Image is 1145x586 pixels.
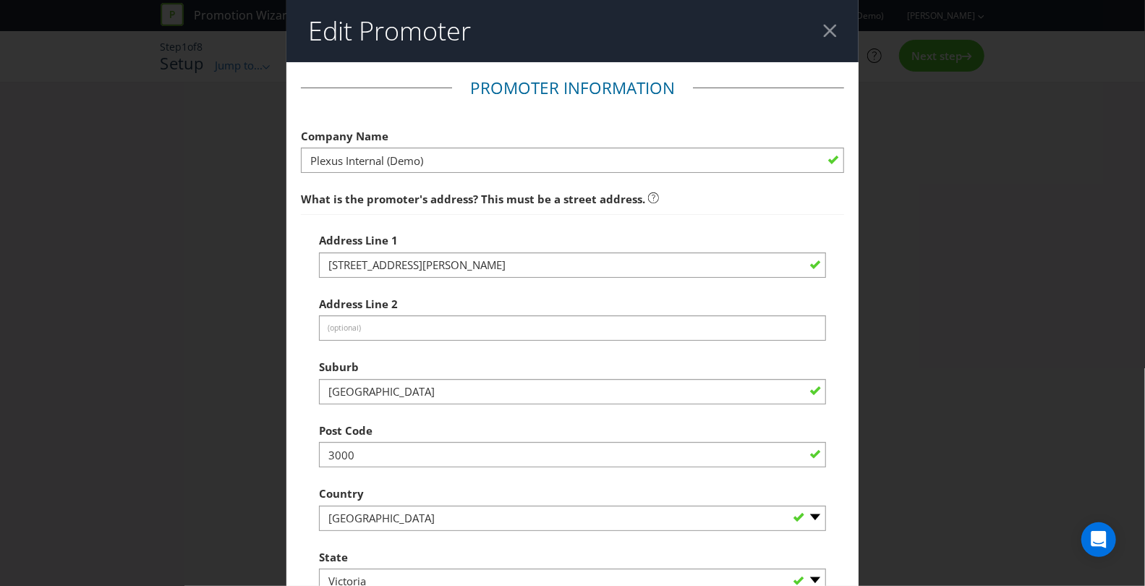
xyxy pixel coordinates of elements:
input: e.g. Melbourne [319,379,827,404]
span: Country [319,486,364,501]
input: e.g. 3000 [319,442,827,467]
span: Company Name [301,129,388,143]
legend: Promoter Information [452,77,693,100]
div: Open Intercom Messenger [1081,522,1116,557]
span: State [319,550,348,564]
span: What is the promoter's address? This must be a street address. [301,192,645,206]
span: Post Code [319,423,373,438]
input: e.g. Company Name [301,148,845,173]
span: Address Line 1 [319,233,398,247]
span: Address Line 2 [319,297,398,311]
h2: Edit Promoter [308,17,471,46]
span: Suburb [319,360,359,374]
